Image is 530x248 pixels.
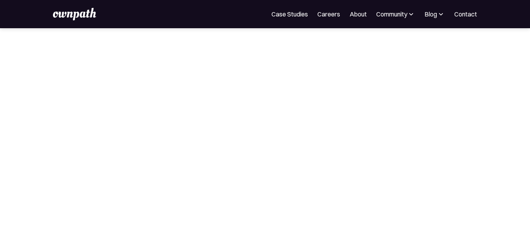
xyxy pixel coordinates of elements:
[376,9,407,19] div: Community
[376,9,415,19] div: Community
[350,9,367,19] a: About
[424,9,437,19] div: Blog
[454,9,477,19] a: Contact
[424,9,445,19] div: Blog
[271,9,308,19] a: Case Studies
[317,9,340,19] a: Careers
